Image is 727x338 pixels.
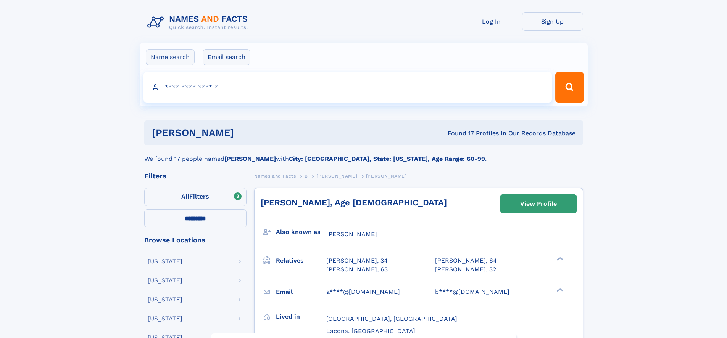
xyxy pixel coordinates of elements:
div: [US_STATE] [148,277,182,284]
div: ❯ [555,287,564,292]
div: ❯ [555,256,564,261]
span: [PERSON_NAME] [366,173,407,179]
label: Filters [144,188,247,206]
div: Filters [144,173,247,179]
a: [PERSON_NAME] [316,171,357,181]
a: View Profile [501,195,576,213]
div: Browse Locations [144,237,247,243]
div: [US_STATE] [148,296,182,303]
a: Log In [461,12,522,31]
span: All [181,193,189,200]
span: B [305,173,308,179]
h3: Relatives [276,254,326,267]
b: [PERSON_NAME] [224,155,276,162]
span: [PERSON_NAME] [326,231,377,238]
a: [PERSON_NAME], 64 [435,256,497,265]
h3: Also known as [276,226,326,239]
input: search input [143,72,552,103]
h3: Lived in [276,310,326,323]
img: Logo Names and Facts [144,12,254,33]
h3: Email [276,285,326,298]
button: Search Button [555,72,584,103]
label: Name search [146,49,195,65]
a: [PERSON_NAME], 63 [326,265,388,274]
a: B [305,171,308,181]
div: [US_STATE] [148,258,182,264]
a: [PERSON_NAME], Age [DEMOGRAPHIC_DATA] [261,198,447,207]
span: [GEOGRAPHIC_DATA], [GEOGRAPHIC_DATA] [326,315,457,322]
span: [PERSON_NAME] [316,173,357,179]
a: Names and Facts [254,171,296,181]
a: [PERSON_NAME], 34 [326,256,388,265]
label: Email search [203,49,250,65]
div: Found 17 Profiles In Our Records Database [341,129,575,138]
span: Lacona, [GEOGRAPHIC_DATA] [326,327,415,335]
div: We found 17 people named with . [144,145,583,163]
a: [PERSON_NAME], 32 [435,265,496,274]
h1: [PERSON_NAME] [152,128,341,138]
b: City: [GEOGRAPHIC_DATA], State: [US_STATE], Age Range: 60-99 [289,155,485,162]
div: [US_STATE] [148,316,182,322]
div: View Profile [520,195,557,213]
a: Sign Up [522,12,583,31]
